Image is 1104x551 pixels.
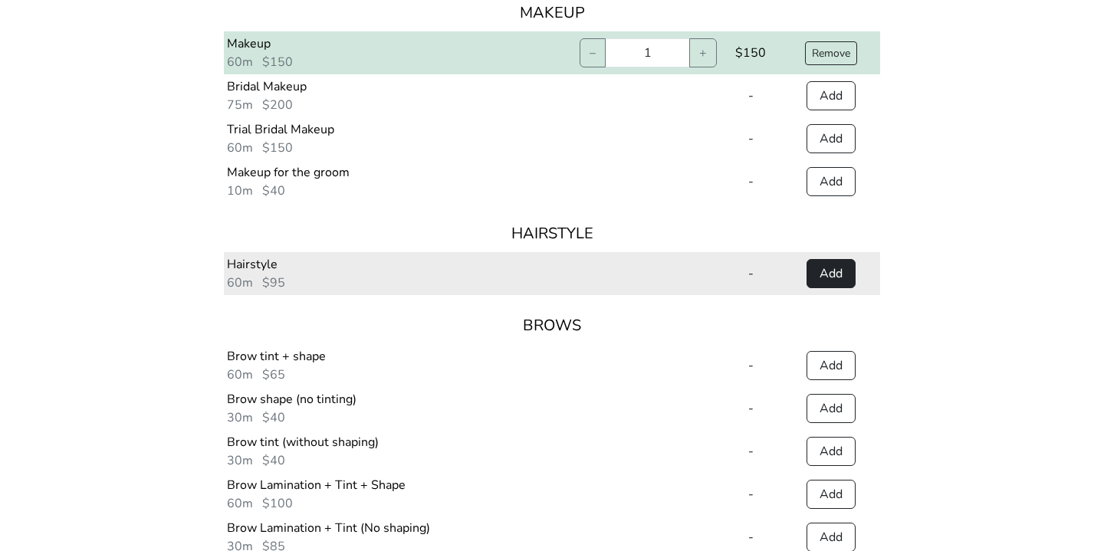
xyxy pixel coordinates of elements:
span: 30m $40 [227,452,285,469]
span: 60m $150 [227,139,293,156]
td: - [720,344,782,387]
td: Brow Lamination + Tint + Shape [224,473,577,516]
span: 60m $100 [227,495,293,512]
button: Add [807,394,856,423]
td: Brow shape (no tinting) [224,387,577,430]
button: Add [807,167,856,196]
td: Hairstyle [224,252,577,295]
td: - [720,252,782,295]
td: $150 [720,31,782,74]
button: Remove [805,41,857,65]
span: 60m $65 [227,366,285,383]
button: Add [807,81,856,110]
span: 60m $95 [227,274,285,291]
button: + [689,38,717,67]
td: - [720,117,782,160]
span: 75m $200 [227,97,293,113]
td: - [720,160,782,203]
button: Add [807,480,856,509]
button: Add [807,351,856,380]
button: Add [807,124,856,153]
td: - [720,430,782,473]
button: – [580,38,606,67]
h5: Brows [227,316,877,335]
span: 10m $40 [227,182,285,199]
td: Bridal Makeup [224,74,577,117]
td: Trial Bridal Makeup [224,117,577,160]
td: Makeup for the groom [224,160,577,203]
td: Brow tint + shape [224,344,577,387]
span: 60m $150 [227,54,293,71]
td: - [720,473,782,516]
td: - [720,74,782,117]
h5: Makeup [227,4,877,22]
h5: Hairstyle [227,225,877,243]
button: Add [807,437,856,466]
td: Brow tint (without shaping) [224,430,577,473]
td: Makeup [224,31,577,74]
td: - [720,387,782,430]
button: Add [807,259,856,288]
span: 30m $40 [227,409,285,426]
